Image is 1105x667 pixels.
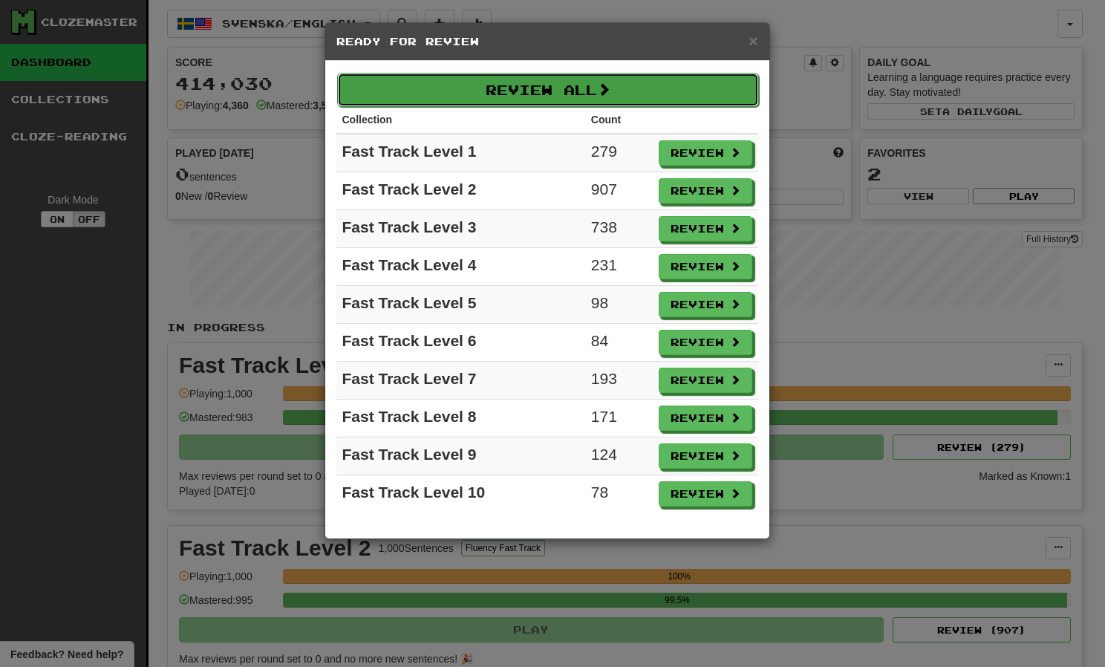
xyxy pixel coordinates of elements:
[659,140,752,166] button: Review
[336,324,585,362] td: Fast Track Level 6
[659,481,752,507] button: Review
[659,406,752,431] button: Review
[659,330,752,355] button: Review
[336,475,585,513] td: Fast Track Level 10
[336,134,585,172] td: Fast Track Level 1
[585,400,653,437] td: 171
[336,437,585,475] td: Fast Track Level 9
[336,34,758,49] h5: Ready for Review
[585,362,653,400] td: 193
[336,210,585,248] td: Fast Track Level 3
[749,33,757,48] button: Close
[659,216,752,241] button: Review
[749,32,757,49] span: ×
[659,443,752,469] button: Review
[659,254,752,279] button: Review
[585,437,653,475] td: 124
[659,178,752,204] button: Review
[336,286,585,324] td: Fast Track Level 5
[659,292,752,317] button: Review
[585,210,653,248] td: 738
[585,286,653,324] td: 98
[585,134,653,172] td: 279
[336,248,585,286] td: Fast Track Level 4
[659,368,752,393] button: Review
[585,106,653,134] th: Count
[585,324,653,362] td: 84
[585,248,653,286] td: 231
[336,400,585,437] td: Fast Track Level 8
[336,362,585,400] td: Fast Track Level 7
[585,475,653,513] td: 78
[336,106,585,134] th: Collection
[336,172,585,210] td: Fast Track Level 2
[585,172,653,210] td: 907
[337,73,759,107] button: Review All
